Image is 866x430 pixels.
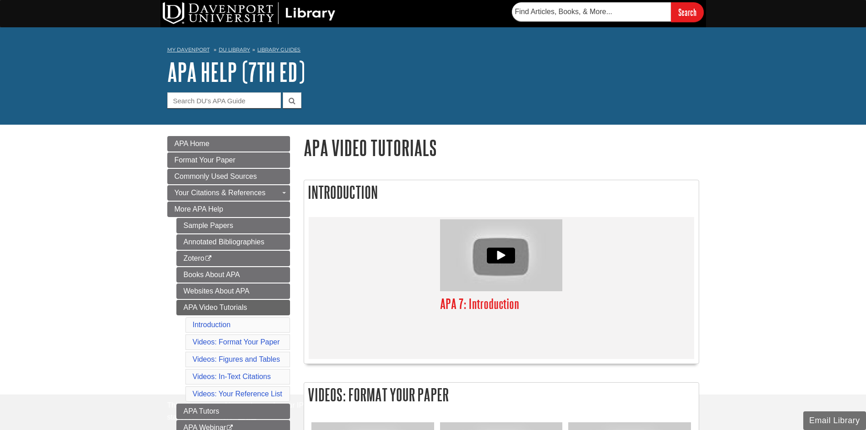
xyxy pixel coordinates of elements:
[167,44,699,58] nav: breadcrumb
[176,267,290,283] a: Books About APA
[176,234,290,250] a: Annotated Bibliographies
[175,140,210,147] span: APA Home
[176,404,290,419] a: APA Tutors
[167,136,290,152] a: APA Home
[167,152,290,168] a: Format Your Paper
[175,189,265,197] span: Your Citations & References
[512,2,671,21] input: Find Articles, Books, & More...
[167,169,290,184] a: Commonly Used Sources
[304,383,699,407] h2: Videos: Format Your Paper
[671,2,704,22] input: Search
[193,321,231,329] a: Introduction
[175,156,235,164] span: Format Your Paper
[167,202,290,217] a: More APA Help
[512,2,704,22] form: Searches DU Library's articles, books, and more
[167,185,290,201] a: Your Citations & References
[175,205,223,213] span: More APA Help
[193,338,280,346] a: Videos: Format Your Paper
[167,46,210,54] a: My Davenport
[167,92,281,108] input: Search DU's APA Guide
[175,172,257,180] span: Commonly Used Sources
[193,373,271,380] a: Videos: In-Text Citations
[167,58,305,86] a: APA Help (7th Ed)
[257,46,300,53] a: Library Guides
[193,390,282,398] a: Videos: Your Reference List
[304,180,699,204] h2: Introduction
[440,296,563,312] h3: APA 7: Introduction
[193,355,280,363] a: Videos: Figures and Tables
[803,411,866,430] button: Email Library
[176,283,290,299] a: Websites About APA
[176,218,290,233] a: Sample Papers
[304,136,699,159] h1: APA Video Tutorials
[176,300,290,315] a: APA Video Tutorials
[219,46,250,53] a: DU Library
[163,2,335,24] img: DU Library
[205,256,212,262] i: This link opens in a new window
[440,219,563,291] div: Video: What is APA?
[176,251,290,266] a: Zotero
